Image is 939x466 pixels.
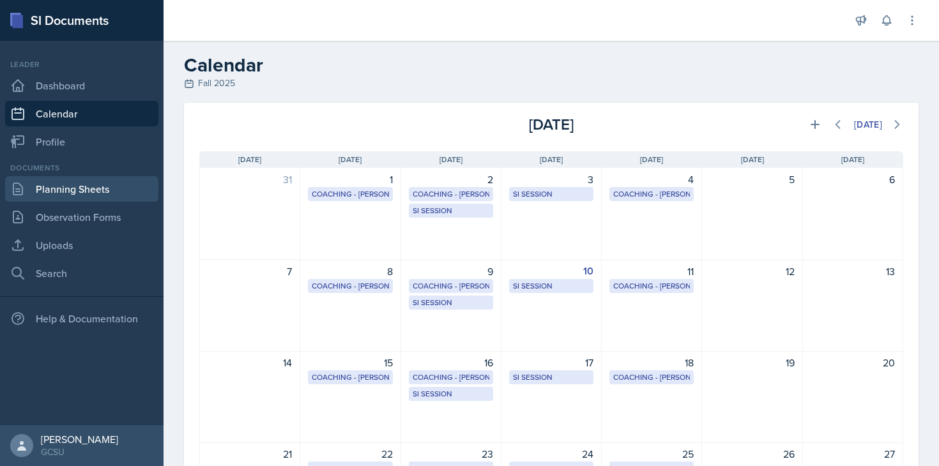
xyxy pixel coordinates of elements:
div: 17 [509,355,593,370]
div: 18 [609,355,694,370]
h2: Calendar [184,54,919,77]
div: 1 [308,172,392,187]
div: 16 [409,355,493,370]
a: Profile [5,129,158,154]
div: 21 [208,446,292,462]
div: SI Session [513,280,590,292]
span: [DATE] [841,154,864,165]
a: Uploads [5,232,158,258]
span: [DATE] [439,154,462,165]
div: Fall 2025 [184,77,919,90]
div: SI Session [513,188,590,200]
div: SI Session [413,205,489,216]
div: 31 [208,172,292,187]
div: [PERSON_NAME] [41,433,118,446]
div: Coaching - [PERSON_NAME] [613,372,690,383]
a: Dashboard [5,73,158,98]
div: GCSU [41,446,118,458]
span: [DATE] [238,154,261,165]
div: 20 [811,355,895,370]
div: 4 [609,172,694,187]
div: Coaching - [PERSON_NAME] [312,372,388,383]
div: 22 [308,446,392,462]
a: Observation Forms [5,204,158,230]
div: 19 [710,355,794,370]
div: 10 [509,264,593,279]
span: [DATE] [640,154,663,165]
div: SI Session [413,388,489,400]
div: 13 [811,264,895,279]
div: Documents [5,162,158,174]
div: 23 [409,446,493,462]
div: 8 [308,264,392,279]
div: Coaching - [PERSON_NAME] [613,280,690,292]
a: Calendar [5,101,158,126]
div: Coaching - [PERSON_NAME] [413,188,489,200]
div: 3 [509,172,593,187]
div: 14 [208,355,292,370]
div: 7 [208,264,292,279]
div: Coaching - [PERSON_NAME] [413,280,489,292]
div: SI Session [413,297,489,308]
div: [DATE] [434,113,668,136]
div: Help & Documentation [5,306,158,331]
div: 5 [710,172,794,187]
div: 6 [811,172,895,187]
span: [DATE] [339,154,362,165]
div: 9 [409,264,493,279]
div: 26 [710,446,794,462]
div: Leader [5,59,158,70]
div: 25 [609,446,694,462]
div: 12 [710,264,794,279]
a: Planning Sheets [5,176,158,202]
span: [DATE] [540,154,563,165]
div: SI Session [513,372,590,383]
a: Search [5,260,158,286]
span: [DATE] [741,154,764,165]
div: Coaching - [PERSON_NAME] [312,188,388,200]
div: [DATE] [854,119,882,130]
div: Coaching - [PERSON_NAME] [312,280,388,292]
div: 24 [509,446,593,462]
div: Coaching - [PERSON_NAME] [413,372,489,383]
div: 27 [811,446,895,462]
div: 15 [308,355,392,370]
div: 2 [409,172,493,187]
div: 11 [609,264,694,279]
button: [DATE] [846,114,890,135]
div: Coaching - [PERSON_NAME] [613,188,690,200]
